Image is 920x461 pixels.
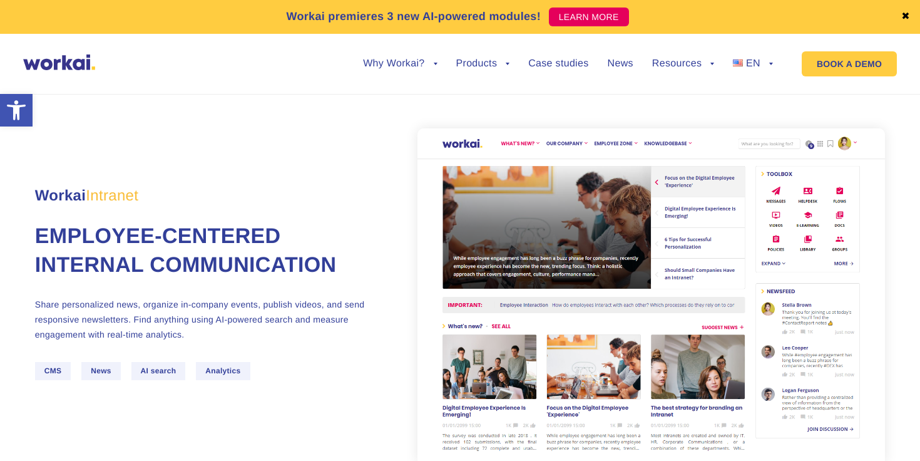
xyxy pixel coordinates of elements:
em: Intranet [86,187,138,204]
h1: Employee-centered internal communication [35,222,367,280]
span: CMS [35,362,71,380]
span: EN [746,58,760,69]
a: ✖ [901,12,910,22]
span: AI search [131,362,186,380]
a: LEARN MORE [549,8,629,26]
p: Workai premieres 3 new AI-powered modules! [286,8,541,25]
span: Workai [35,174,138,204]
p: Share personalized news, organize in-company events, publish videos, and send responsive newslett... [35,297,367,342]
a: BOOK A DEMO [802,51,897,76]
a: Why Workai? [363,59,437,69]
span: Analytics [196,362,250,380]
a: Products [456,59,510,69]
a: News [608,59,633,69]
a: Case studies [528,59,588,69]
span: News [81,362,121,380]
a: Resources [652,59,714,69]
